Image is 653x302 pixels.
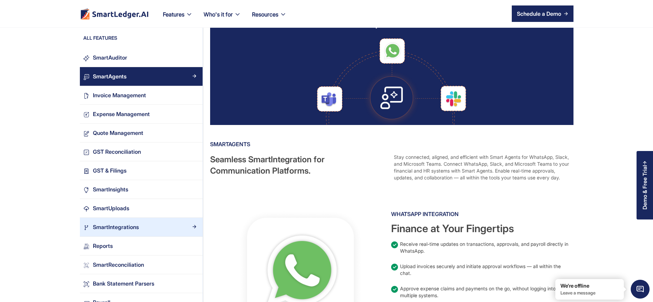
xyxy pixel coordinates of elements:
div: Demo & Free Trial [642,165,648,210]
div: SmartReconciliation [93,260,144,269]
div: Expense Management [93,110,150,119]
img: Arrow Right Blue [192,225,196,229]
img: Arrow Right Blue [192,55,196,59]
img: Arrow Right Blue [192,262,196,266]
div: Schedule a Demo [517,10,561,18]
div: Who's it for [204,10,233,19]
div: We're offline [560,282,619,289]
div: Who's it for [198,10,246,27]
div: SmartUploads [93,204,129,213]
div: SmartInsights [93,185,128,194]
div: Upload invoices securely and initiate approval workflows — all within the chat. [400,263,572,277]
div: Invoice Management [93,91,146,100]
div: Features [157,10,198,27]
a: SmartAgentsArrow Right Blue [80,67,203,86]
img: Arrow Right Blue [192,93,196,97]
div: Bank Statement Parsers [93,279,154,288]
a: Expense ManagementArrow Right Blue [80,105,203,124]
div: SmartAgents [93,72,126,81]
div: SmartAgents [210,139,572,150]
div: Resources [246,10,292,27]
div: Stay connected, aligned, and efficient with Smart Agents for WhatsApp, Slack, and Microsoft Teams... [394,154,572,181]
img: arrow right icon [564,12,568,16]
a: GST ReconciliationArrow Right Blue [80,142,203,161]
img: Arrow Right Blue [192,130,196,135]
a: Bank Statement ParsersArrow Right Blue [80,274,203,293]
img: Arrow Right Blue [192,281,196,285]
div: GST Reconciliation [93,147,141,156]
img: footer logo [80,8,149,20]
a: SmartUploadsArrow Right Blue [80,199,203,218]
div: Seamless SmartIntegration for Communication Platforms. [210,154,388,181]
div: Approve expense claims and payments on the go, without logging into multiple systems. [400,285,572,299]
a: Schedule a Demo [512,5,573,22]
img: Arrow Right Blue [192,168,196,172]
div: SmartIntegrations [93,223,139,232]
a: SmartAuditorArrow Right Blue [80,48,203,67]
span: Chat Widget [631,280,650,299]
div: ALL FEATURES [80,35,203,45]
img: Arrow Right Blue [192,187,196,191]
div: Quote Management [93,128,143,138]
div: Finance at Your Fingertips [391,221,572,236]
div: WhatsApp Integration [391,209,572,219]
div: GST & Filings [93,166,126,175]
a: Invoice ManagementArrow Right Blue [80,86,203,105]
div: Resources [252,10,278,19]
div: SmartAuditor [93,53,127,62]
img: Arrow Right Blue [192,149,196,153]
a: home [80,8,149,20]
div: Features [163,10,184,19]
img: Arrow Right Blue [192,243,196,248]
img: Arrow Right Blue [192,74,196,78]
p: Leave a message [560,290,619,296]
div: Reports [93,241,113,251]
a: SmartIntegrationsArrow Right Blue [80,218,203,237]
a: SmartInsightsArrow Right Blue [80,180,203,199]
a: SmartReconciliationArrow Right Blue [80,255,203,274]
img: Arrow Right Blue [192,112,196,116]
a: GST & FilingsArrow Right Blue [80,161,203,180]
div: Receive real-time updates on transactions, approvals, and payroll directly in WhatsApp. [400,241,572,254]
img: Arrow Right Blue [192,206,196,210]
a: ReportsArrow Right Blue [80,237,203,255]
a: Quote ManagementArrow Right Blue [80,124,203,142]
